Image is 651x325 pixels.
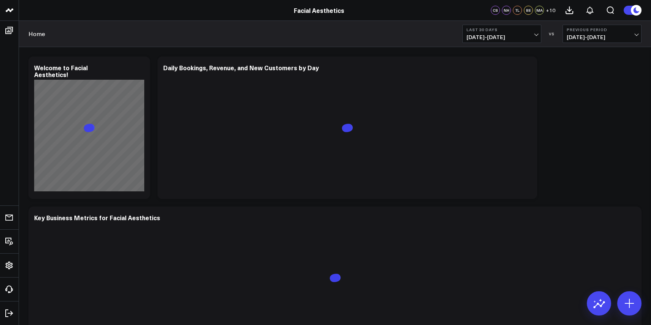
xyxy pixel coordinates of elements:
div: Key Business Metrics for Facial Aesthetics [34,213,160,222]
button: Last 30 Days[DATE]-[DATE] [462,25,541,43]
div: Daily Bookings, Revenue, and New Customers by Day [163,63,319,72]
span: + 10 [546,8,555,13]
a: Facial Aesthetics [294,6,344,14]
a: Home [28,30,45,38]
div: VS [545,32,559,36]
button: +10 [546,6,555,15]
div: Welcome to Facial Aesthetics! [34,63,88,79]
span: [DATE] - [DATE] [567,34,637,40]
button: Previous Period[DATE]-[DATE] [563,25,642,43]
div: BE [524,6,533,15]
b: Previous Period [567,27,637,32]
div: TL [513,6,522,15]
b: Last 30 Days [467,27,537,32]
span: [DATE] - [DATE] [467,34,537,40]
div: MA [535,6,544,15]
div: CS [491,6,500,15]
div: NH [502,6,511,15]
